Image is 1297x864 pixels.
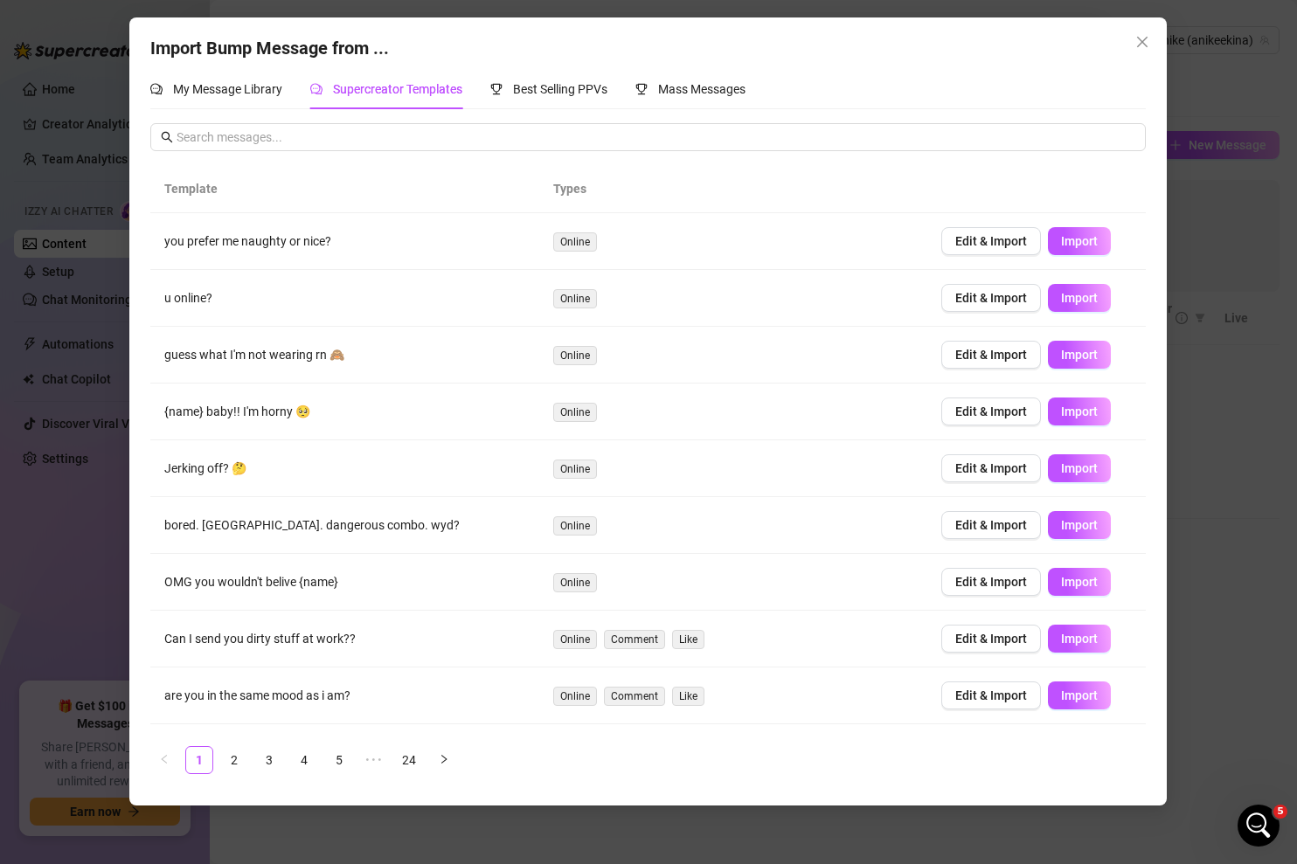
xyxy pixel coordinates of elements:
[262,545,350,615] button: News
[956,461,1028,475] span: Edit & Import
[1062,404,1099,418] span: Import
[1062,518,1099,532] span: Import
[150,213,539,270] td: you prefer me naughty or nice?
[221,747,247,773] a: 2
[17,205,332,297] div: Recent messageProfile image for GiselleThe problem still exists.Giselle•8m ago
[185,746,213,774] li: 1
[1049,454,1112,482] button: Import
[553,687,597,706] span: Online
[1129,28,1157,56] button: Close
[325,746,353,774] li: 5
[35,154,315,183] p: How can we help?
[1062,291,1099,305] span: Import
[956,518,1028,532] span: Edit & Import
[310,83,323,95] span: comment
[150,611,539,667] td: Can I send you dirty stuff at work??
[122,264,176,282] div: • 8m ago
[150,554,539,611] td: OMG you wouldn't belive {name}
[177,128,1135,147] input: Search messages...
[150,327,539,384] td: guess what I'm not wearing rn 🙈
[490,83,503,95] span: trophy
[942,568,1042,596] button: Edit & Import
[150,497,539,554] td: bored. [GEOGRAPHIC_DATA]. dangerous combo. wyd?
[604,630,665,649] span: Comment
[430,746,458,774] button: right
[1049,284,1112,312] button: Import
[78,247,224,261] span: The problem still exists.
[956,632,1028,646] span: Edit & Import
[150,384,539,440] td: {name} baby!! I'm horny 🥺
[956,291,1028,305] span: Edit & Import
[150,270,539,327] td: u online?
[942,341,1042,369] button: Edit & Import
[186,747,212,773] a: 1
[1049,625,1112,653] button: Import
[291,747,317,773] a: 4
[439,754,449,764] span: right
[1049,511,1112,539] button: Import
[553,289,597,308] span: Online
[942,681,1042,709] button: Edit & Import
[1062,632,1099,646] span: Import
[150,165,539,213] th: Template
[187,28,222,63] img: Profile image for Giselle
[1062,234,1099,248] span: Import
[253,28,288,63] img: Profile image for Ella
[1062,575,1099,589] span: Import
[956,688,1028,702] span: Edit & Import
[17,403,332,643] div: 🚀 New Release: Like & Comment BumpsFeature+ 2 labels
[672,630,704,649] span: Like
[395,746,423,774] li: 24
[360,746,388,774] span: •••
[553,630,597,649] span: Online
[1049,568,1112,596] button: Import
[290,746,318,774] li: 4
[150,440,539,497] td: Jerking off? 🤔
[289,589,323,601] span: News
[255,746,283,774] li: 3
[333,82,462,96] span: Supercreator Templates
[553,460,597,479] span: Online
[150,724,539,781] td: if you were here, where would you touch me?
[150,746,178,774] button: left
[205,589,232,601] span: Help
[101,589,162,601] span: Messages
[173,82,282,96] span: My Message Library
[36,346,314,381] button: Find a time
[18,404,331,526] img: 🚀 New Release: Like & Comment Bumps
[1129,35,1157,49] span: Close
[1049,341,1112,369] button: Import
[553,516,597,536] span: Online
[553,232,597,252] span: Online
[100,540,172,559] div: + 2 labels
[430,746,458,774] li: Next Page
[942,454,1042,482] button: Edit & Import
[956,348,1028,362] span: Edit & Import
[220,28,255,63] img: Profile image for Yoni
[942,397,1042,425] button: Edit & Import
[956,404,1028,418] span: Edit & Import
[36,220,314,238] div: Recent message
[1049,227,1112,255] button: Import
[150,746,178,774] li: Previous Page
[942,625,1042,653] button: Edit & Import
[553,403,597,422] span: Online
[36,246,71,281] img: Profile image for Giselle
[161,131,173,143] span: search
[1049,681,1112,709] button: Import
[36,540,93,559] div: Feature
[1062,688,1099,702] span: Import
[672,687,704,706] span: Like
[301,28,332,59] div: Close
[87,545,175,615] button: Messages
[942,227,1042,255] button: Edit & Import
[35,124,315,154] p: Hi [PERSON_NAME]
[18,232,331,296] div: Profile image for GiselleThe problem still exists.Giselle•8m ago
[175,545,262,615] button: Help
[326,747,352,773] a: 5
[36,321,314,339] div: Schedule a FREE consulting call:
[942,511,1042,539] button: Edit & Import
[1238,805,1280,847] iframe: Intercom live chat
[150,83,163,95] span: comment
[256,747,282,773] a: 3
